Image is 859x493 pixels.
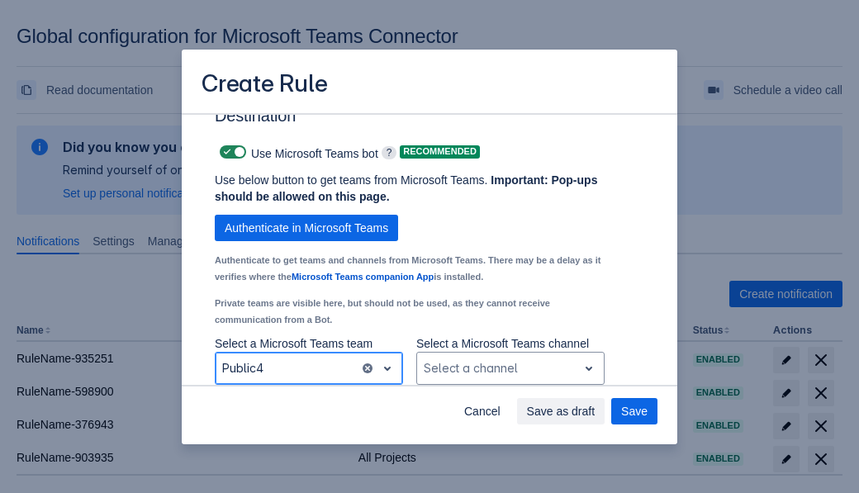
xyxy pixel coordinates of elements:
[215,335,403,352] p: Select a Microsoft Teams team
[579,358,599,378] span: open
[527,398,596,424] span: Save as draft
[377,358,397,378] span: open
[292,272,434,282] a: Microsoft Teams companion App
[400,147,480,156] span: Recommended
[215,298,550,325] small: Private teams are visible here, but should not be used, as they cannot receive communication from...
[225,215,388,241] span: Authenticate in Microsoft Teams
[215,172,605,205] p: Use below button to get teams from Microsoft Teams.
[611,398,657,424] button: Save
[382,146,397,159] span: ?
[215,255,600,282] small: Authenticate to get teams and channels from Microsoft Teams. There may be a delay as it verifies ...
[361,362,374,375] button: clear
[621,398,648,424] span: Save
[454,398,510,424] button: Cancel
[182,113,677,386] div: Scrollable content
[464,398,501,424] span: Cancel
[517,398,605,424] button: Save as draft
[202,69,328,102] h3: Create Rule
[215,106,631,132] h3: Destination
[215,140,378,164] div: Use Microsoft Teams bot
[215,215,398,241] button: Authenticate in Microsoft Teams
[416,335,605,352] p: Select a Microsoft Teams channel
